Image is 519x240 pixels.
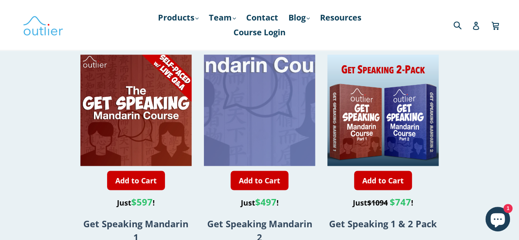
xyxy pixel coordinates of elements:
strong: Get Speaking 1 & 2 Pack [329,217,437,229]
a: Add to Cart [107,171,165,190]
img: Outlier Linguistics [23,13,64,37]
a: Add to Cart [354,171,412,190]
a: Resources [316,10,366,25]
span: Just ! [353,197,413,207]
a: Course Login [229,25,290,40]
span: $497 [255,195,277,208]
a: Products [154,10,203,25]
a: Contact [242,10,282,25]
s: $1094 [367,197,388,207]
a: Add to Cart [231,171,288,190]
span: Just ! [117,197,155,207]
a: Get Speaking 1 & 2 Pack [329,220,437,229]
span: $747 [390,195,411,208]
inbox-online-store-chat: Shopify online store chat [483,207,512,233]
a: Blog [284,10,314,25]
input: Search [451,16,474,33]
span: $597 [131,195,153,208]
span: Just ! [241,197,279,207]
a: Team [205,10,240,25]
